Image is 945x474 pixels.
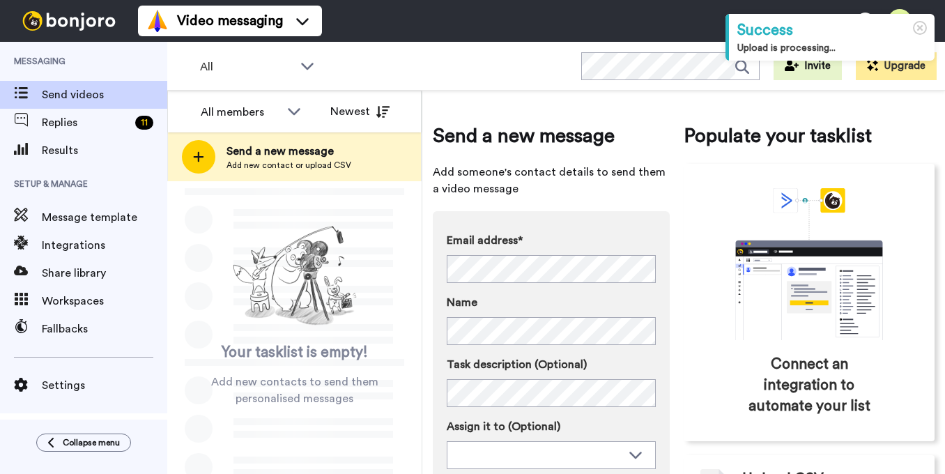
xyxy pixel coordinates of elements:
span: Settings [42,377,167,394]
div: 11 [135,116,153,130]
span: Add new contact or upload CSV [226,160,351,171]
span: Collapse menu [63,437,120,448]
div: Success [737,20,926,41]
span: Add someone's contact details to send them a video message [433,164,670,197]
div: Upload is processing... [737,41,926,55]
span: Connect an integration to automate your list [743,354,875,417]
button: Collapse menu [36,434,131,452]
span: Replies [42,114,130,131]
div: All members [201,104,280,121]
span: Populate your tasklist [684,122,935,150]
span: Name [447,294,477,311]
button: Upgrade [856,52,937,80]
span: Video messaging [177,11,283,31]
span: Share library [42,265,167,282]
div: animation [705,188,914,340]
span: Send a new message [226,143,351,160]
span: Results [42,142,167,159]
span: All [200,59,293,75]
span: Send videos [42,86,167,103]
span: Fallbacks [42,321,167,337]
img: vm-color.svg [146,10,169,32]
img: bj-logo-header-white.svg [17,11,121,31]
button: Newest [320,98,400,125]
span: Workspaces [42,293,167,309]
span: Message template [42,209,167,226]
img: ready-set-action.png [225,220,364,332]
button: Invite [774,52,842,80]
span: Your tasklist is empty! [222,342,368,363]
label: Task description (Optional) [447,356,656,373]
span: Add new contacts to send them personalised messages [188,374,401,407]
label: Email address* [447,232,656,249]
span: Integrations [42,237,167,254]
label: Assign it to (Optional) [447,418,656,435]
span: Send a new message [433,122,670,150]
